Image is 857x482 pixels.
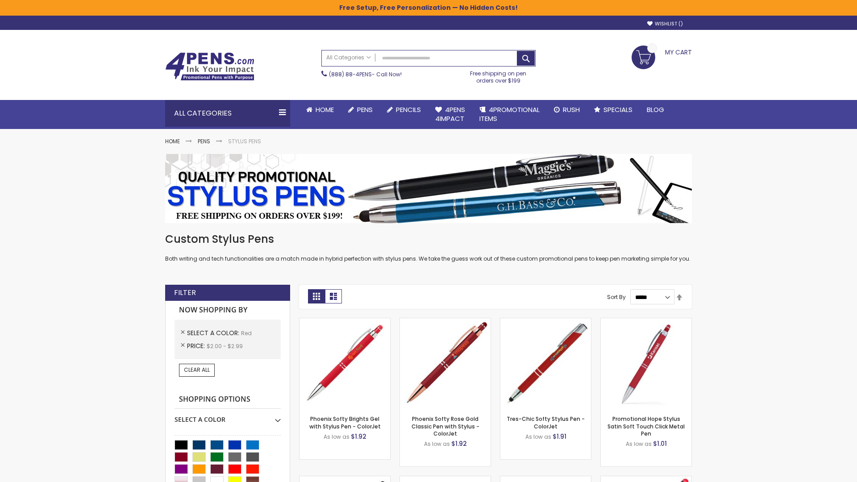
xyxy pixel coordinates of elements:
[472,100,547,129] a: 4PROMOTIONALITEMS
[400,318,491,325] a: Phoenix Softy Rose Gold Classic Pen with Stylus - ColorJet-Red
[412,415,479,437] a: Phoenix Softy Rose Gold Classic Pen with Stylus - ColorJet
[175,390,281,409] strong: Shopping Options
[187,341,207,350] span: Price
[300,318,390,409] img: Phoenix Softy Brights Gel with Stylus Pen - ColorJet-Red
[357,105,373,114] span: Pens
[424,440,450,448] span: As low as
[165,100,290,127] div: All Categories
[547,100,587,120] a: Rush
[184,366,210,374] span: Clear All
[175,409,281,424] div: Select A Color
[322,50,375,65] a: All Categories
[165,232,692,246] h1: Custom Stylus Pens
[461,66,536,84] div: Free shipping on pen orders over $199
[607,415,685,437] a: Promotional Hope Stylus Satin Soft Touch Click Metal Pen
[341,100,380,120] a: Pens
[647,21,683,27] a: Wishlist
[428,100,472,129] a: 4Pens4impact
[174,288,196,298] strong: Filter
[500,318,591,325] a: Tres-Chic Softy Stylus Pen - ColorJet-Red
[626,440,652,448] span: As low as
[179,364,215,376] a: Clear All
[601,318,691,409] img: Promotional Hope Stylus Satin Soft Touch Click Metal Pen-Red
[198,137,210,145] a: Pens
[479,105,540,123] span: 4PROMOTIONAL ITEMS
[607,293,626,301] label: Sort By
[553,432,566,441] span: $1.91
[640,100,671,120] a: Blog
[175,301,281,320] strong: Now Shopping by
[507,415,585,430] a: Tres-Chic Softy Stylus Pen - ColorJet
[351,432,366,441] span: $1.92
[525,433,551,440] span: As low as
[228,137,261,145] strong: Stylus Pens
[309,415,381,430] a: Phoenix Softy Brights Gel with Stylus Pen - ColorJet
[300,318,390,325] a: Phoenix Softy Brights Gel with Stylus Pen - ColorJet-Red
[308,289,325,303] strong: Grid
[400,318,491,409] img: Phoenix Softy Rose Gold Classic Pen with Stylus - ColorJet-Red
[165,137,180,145] a: Home
[326,54,371,61] span: All Categories
[563,105,580,114] span: Rush
[380,100,428,120] a: Pencils
[324,433,349,440] span: As low as
[165,154,692,223] img: Stylus Pens
[299,100,341,120] a: Home
[396,105,421,114] span: Pencils
[653,439,667,448] span: $1.01
[316,105,334,114] span: Home
[451,439,467,448] span: $1.92
[603,105,632,114] span: Specials
[187,328,241,337] span: Select A Color
[329,71,372,78] a: (888) 88-4PENS
[207,342,243,350] span: $2.00 - $2.99
[165,52,254,81] img: 4Pens Custom Pens and Promotional Products
[647,105,664,114] span: Blog
[587,100,640,120] a: Specials
[601,318,691,325] a: Promotional Hope Stylus Satin Soft Touch Click Metal Pen-Red
[435,105,465,123] span: 4Pens 4impact
[329,71,402,78] span: - Call Now!
[241,329,252,337] span: Red
[500,318,591,409] img: Tres-Chic Softy Stylus Pen - ColorJet-Red
[165,232,692,263] div: Both writing and tech functionalities are a match made in hybrid perfection with stylus pens. We ...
